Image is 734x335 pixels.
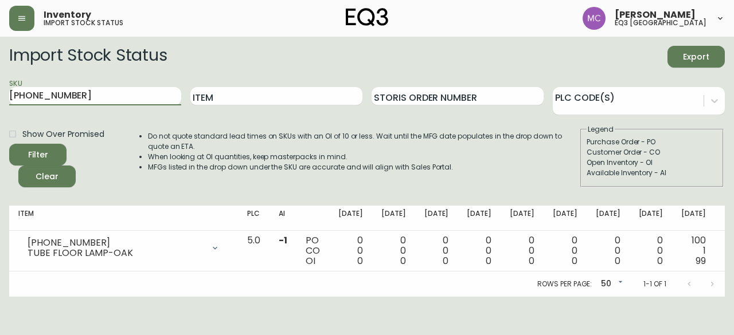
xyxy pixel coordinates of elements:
th: AI [270,206,296,231]
div: [PHONE_NUMBER]TUBE FLOOR LAMP-OAK [18,235,229,261]
div: 0 0 [639,235,663,266]
th: PLC [238,206,270,231]
span: Show Over Promised [22,128,104,140]
th: [DATE] [501,206,544,231]
li: Do not quote standard lead times on SKUs with an OI of 10 or less. Wait until the MFG date popula... [148,131,579,152]
td: 5.0 [238,231,270,271]
th: Item [9,206,238,231]
img: 6dbdb61c5655a9a555815750a11666cc [583,7,606,30]
div: Available Inventory - AI [587,168,717,178]
th: [DATE] [372,206,415,231]
h5: eq3 [GEOGRAPHIC_DATA] [615,19,706,26]
span: Export [677,50,716,64]
div: 50 [596,275,625,294]
span: 0 [443,254,448,267]
span: 99 [696,254,706,267]
h5: import stock status [44,19,123,26]
div: 0 0 [467,235,491,266]
button: Export [667,46,725,68]
th: [DATE] [415,206,458,231]
li: MFGs listed in the drop down under the SKU are accurate and will align with Sales Portal. [148,162,579,172]
div: [PHONE_NUMBER] [28,238,204,248]
span: Clear [28,170,67,184]
h2: Import Stock Status [9,46,167,68]
div: Filter [28,148,48,162]
span: 0 [615,254,620,267]
span: Inventory [44,10,91,19]
span: OI [306,254,315,267]
div: TUBE FLOOR LAMP-OAK [28,248,204,258]
span: 0 [529,254,534,267]
th: [DATE] [458,206,501,231]
li: When looking at OI quantities, keep masterpacks in mind. [148,152,579,162]
button: Filter [9,144,67,165]
th: [DATE] [630,206,673,231]
span: 0 [572,254,577,267]
div: 0 0 [510,235,534,266]
div: 0 0 [338,235,363,266]
div: Purchase Order - PO [587,137,717,147]
div: Open Inventory - OI [587,157,717,168]
span: 0 [357,254,363,267]
p: Rows per page: [537,279,592,289]
div: 0 0 [424,235,449,266]
span: 0 [486,254,491,267]
div: 0 0 [553,235,577,266]
button: Clear [18,165,76,187]
div: 0 0 [596,235,620,266]
th: [DATE] [329,206,372,231]
span: 0 [657,254,663,267]
div: 0 0 [381,235,406,266]
th: [DATE] [587,206,630,231]
th: [DATE] [672,206,715,231]
span: -1 [279,234,287,247]
div: 100 1 [681,235,706,266]
th: [DATE] [544,206,587,231]
legend: Legend [587,124,615,135]
p: 1-1 of 1 [643,279,666,289]
div: PO CO [306,235,320,266]
div: Customer Order - CO [587,147,717,157]
img: logo [346,8,388,26]
span: [PERSON_NAME] [615,10,696,19]
span: 0 [400,254,406,267]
